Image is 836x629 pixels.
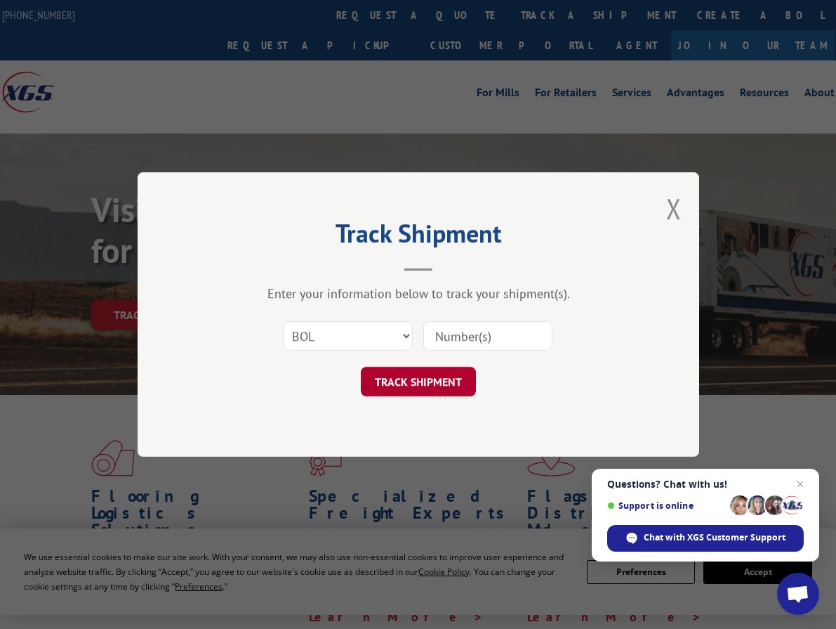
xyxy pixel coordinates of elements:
[361,367,476,396] button: TRACK SHIPMENT
[607,525,804,552] span: Chat with XGS Customer Support
[208,285,629,301] div: Enter your information below to track your shipment(s).
[208,223,629,250] h2: Track Shipment
[777,573,819,615] a: Open chat
[644,531,785,544] span: Chat with XGS Customer Support
[666,190,682,227] button: Close modal
[423,321,552,351] input: Number(s)
[607,500,725,511] span: Support is online
[607,479,804,490] span: Questions? Chat with us!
